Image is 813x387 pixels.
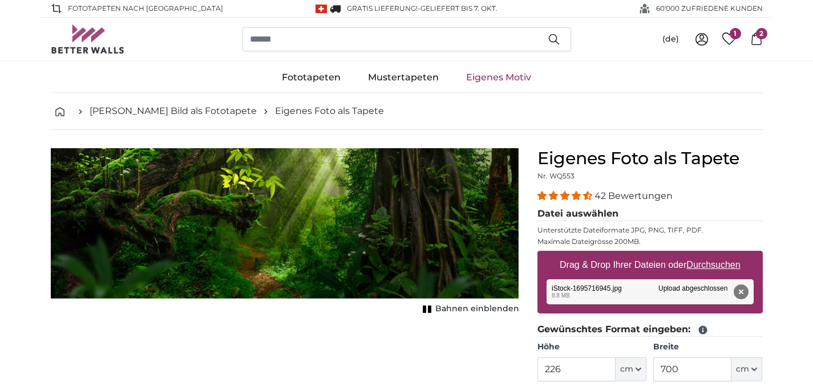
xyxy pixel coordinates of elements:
span: Geliefert bis 7. Okt. [420,4,497,13]
button: cm [731,357,762,381]
label: Höhe [537,341,646,353]
span: 60'000 ZUFRIEDENE KUNDEN [656,3,763,14]
legend: Datei auswählen [537,207,763,221]
span: 1 [730,28,741,39]
p: Unterstützte Dateiformate JPG, PNG, TIFF, PDF. [537,226,763,235]
button: (de) [653,29,688,50]
span: cm [736,364,749,375]
button: Bahnen einblenden [419,301,519,317]
span: Fototapeten nach [GEOGRAPHIC_DATA] [68,3,223,14]
a: Eigenes Motiv [452,63,545,92]
span: 2 [756,28,767,39]
label: Drag & Drop Ihrer Dateien oder [555,254,745,276]
h1: Eigenes Foto als Tapete [537,148,763,169]
span: - [418,4,497,13]
a: Mustertapeten [354,63,452,92]
span: 42 Bewertungen [594,190,673,201]
span: Nr. WQ553 [537,172,575,180]
a: [PERSON_NAME] Bild als Fototapete [90,104,257,118]
button: cm [616,357,646,381]
a: Eigenes Foto als Tapete [275,104,384,118]
div: 1 of 1 [51,148,519,317]
span: GRATIS Lieferung! [347,4,418,13]
img: personalised-photo [51,148,519,299]
legend: Gewünschtes Format eingeben: [537,323,763,337]
span: Bahnen einblenden [435,303,519,315]
img: Betterwalls [51,25,125,54]
img: Schweiz [316,5,327,13]
u: Durchsuchen [686,260,740,270]
p: Maximale Dateigrösse 200MB. [537,237,763,246]
nav: breadcrumbs [51,93,763,130]
span: 4.38 stars [537,190,594,201]
span: cm [620,364,633,375]
label: Breite [653,341,762,353]
a: Fototapeten [268,63,354,92]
